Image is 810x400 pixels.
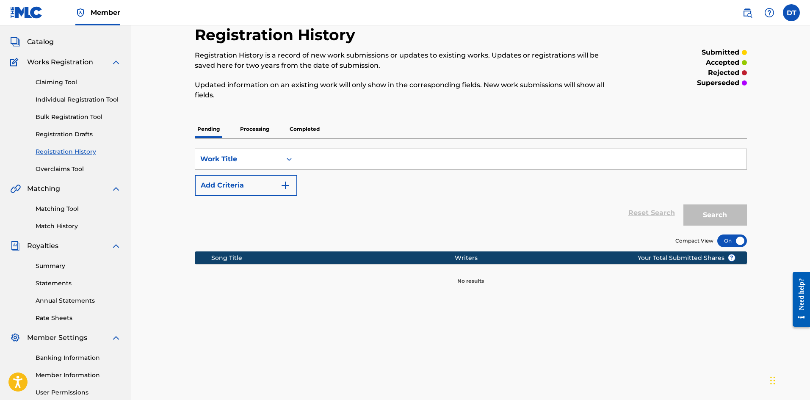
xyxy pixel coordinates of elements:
span: Compact View [675,237,713,245]
a: Summary [36,262,121,270]
a: Rate Sheets [36,314,121,323]
a: Individual Registration Tool [36,95,121,104]
a: Matching Tool [36,204,121,213]
img: Matching [10,184,21,194]
span: Catalog [27,37,54,47]
span: Royalties [27,241,58,251]
img: expand [111,241,121,251]
div: Song Title [211,254,455,262]
a: Match History [36,222,121,231]
a: Annual Statements [36,296,121,305]
p: Pending [195,120,222,138]
img: Top Rightsholder [75,8,86,18]
a: Banking Information [36,353,121,362]
p: No results [457,267,484,285]
span: Your Total Submitted Shares [638,254,735,262]
p: submitted [702,47,739,58]
span: Matching [27,184,60,194]
p: Processing [238,120,272,138]
button: Add Criteria [195,175,297,196]
img: Catalog [10,37,20,47]
a: User Permissions [36,388,121,397]
img: Member Settings [10,333,20,343]
p: superseded [697,78,739,88]
a: Claiming Tool [36,78,121,87]
form: Search Form [195,149,747,230]
div: Writers [455,254,665,262]
img: expand [111,184,121,194]
img: expand [111,57,121,67]
p: Updated information on an existing work will only show in the corresponding fields. New work subm... [195,80,620,100]
img: Royalties [10,241,20,251]
iframe: Resource Center [786,265,810,334]
a: Registration Drafts [36,130,121,139]
img: MLC Logo [10,6,43,19]
p: Completed [287,120,322,138]
a: Bulk Registration Tool [36,113,121,121]
img: Works Registration [10,57,21,67]
a: Registration History [36,147,121,156]
img: search [742,8,752,18]
a: Overclaims Tool [36,165,121,174]
p: accepted [706,58,739,68]
a: Statements [36,279,121,288]
div: Work Title [200,154,276,164]
iframe: Chat Widget [768,359,810,400]
span: Member [91,8,120,17]
h2: Registration History [195,25,359,44]
a: Public Search [739,4,756,21]
span: Member Settings [27,333,87,343]
p: rejected [708,68,739,78]
img: help [764,8,774,18]
a: Member Information [36,371,121,380]
div: Help [761,4,778,21]
div: User Menu [783,4,800,21]
a: CatalogCatalog [10,37,54,47]
img: expand [111,333,121,343]
span: Works Registration [27,57,93,67]
span: ? [728,254,735,261]
p: Registration History is a record of new work submissions or updates to existing works. Updates or... [195,50,620,71]
img: 9d2ae6d4665cec9f34b9.svg [280,180,290,190]
a: SummarySummary [10,17,61,27]
div: Drag [770,368,775,393]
